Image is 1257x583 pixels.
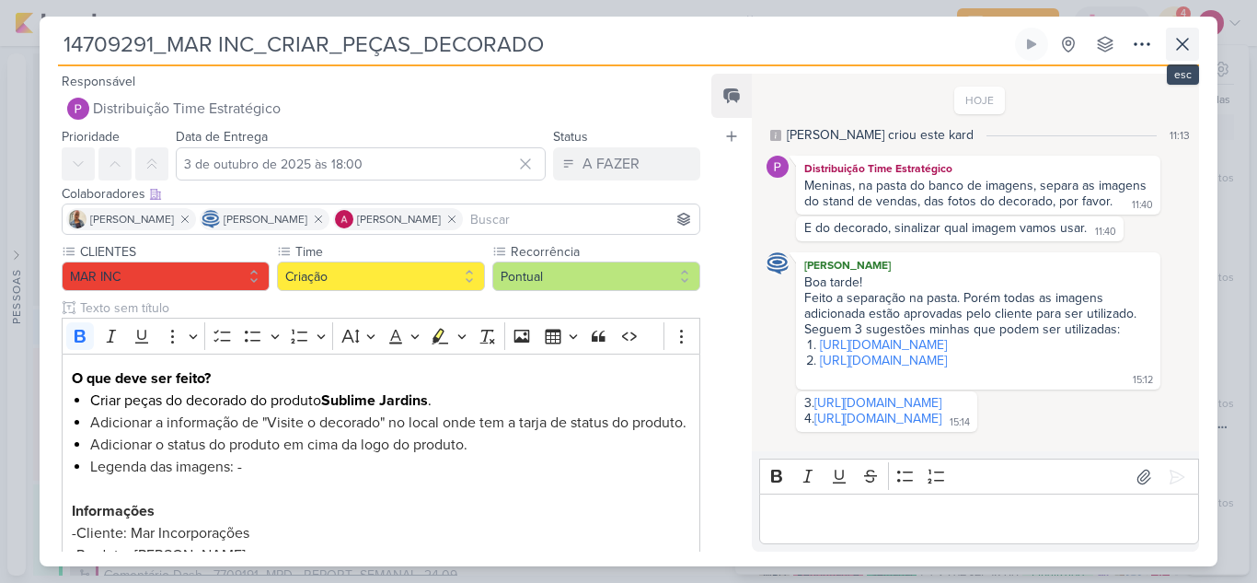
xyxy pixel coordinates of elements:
img: Iara Santos [68,210,86,228]
img: Caroline Traven De Andrade [767,252,789,274]
img: Distribuição Time Estratégico [67,98,89,120]
span: Distribuição Time Estratégico [93,98,281,120]
div: Meninas, na pasta do banco de imagens, separa as imagens do stand de vendas, das fotos do decorad... [804,178,1150,209]
div: Ligar relógio [1024,37,1039,52]
div: 11:40 [1132,198,1153,213]
div: 11:40 [1095,225,1116,239]
span: Adicionar a informação de "Visite o decorado" no local onde tem a tarja de status do produto. [90,414,686,432]
button: Distribuição Time Estratégico [62,92,700,125]
a: [URL][DOMAIN_NAME] [820,337,947,353]
div: Boa tarde! [804,274,1152,290]
a: [URL][DOMAIN_NAME] [814,395,941,411]
div: Editor toolbar [62,318,700,354]
img: Caroline Traven De Andrade [202,210,220,228]
img: Distribuição Time Estratégico [767,156,789,178]
label: Status [553,129,588,145]
label: CLIENTES [78,242,270,262]
span: [PERSON_NAME] [90,211,174,227]
div: A FAZER [582,153,640,175]
strong: Sublime Jardins [321,391,428,410]
div: 11:13 [1170,127,1190,144]
div: Seguem 3 sugestões minhas que podem ser utilizadas: [804,321,1152,337]
strong: O que deve ser feito? [72,369,211,388]
label: Prioridade [62,129,120,145]
input: Kard Sem Título [58,28,1011,61]
button: Pontual [492,262,700,291]
input: Texto sem título [76,298,700,318]
div: 15:12 [1133,373,1153,388]
a: [URL][DOMAIN_NAME] [814,411,941,426]
label: Responsável [62,74,135,89]
label: Data de Entrega [176,129,268,145]
img: Alessandra Gomes [335,210,353,228]
div: Colaboradores [62,184,700,204]
span: Adicionar o status do produto em cima da logo do produto. [90,436,467,454]
span: -Produto: [PERSON_NAME] [72,546,246,565]
a: [URL][DOMAIN_NAME] [820,353,947,368]
div: 4. [804,411,941,426]
li: Criar peças do decorado do produto . [90,390,690,412]
div: esc [1167,64,1199,85]
div: 3. [804,395,969,411]
span: Legenda das imagens: - [90,458,242,476]
span: [PERSON_NAME] [357,211,441,227]
div: Feito a separação na pasta. Porém todas as imagens adicionada estão aprovadas pelo cliente para s... [804,290,1152,321]
div: Editor editing area: main [759,494,1199,544]
label: Time [294,242,485,262]
button: MAR INC [62,262,270,291]
div: E do decorado, sinalizar qual imagem vamos usar. [804,220,1087,236]
div: 15:14 [950,415,970,430]
button: A FAZER [553,147,700,181]
span: [PERSON_NAME] [224,211,307,227]
div: [PERSON_NAME] criou este kard [787,125,974,145]
input: Buscar [467,208,696,230]
strong: Informações [72,502,155,520]
label: Recorrência [509,242,700,262]
button: Criação [277,262,485,291]
div: Distribuição Time Estratégico [800,159,1157,178]
input: Select a date [176,147,546,181]
div: [PERSON_NAME] [800,256,1157,274]
span: -Cliente: Mar Incorporações [72,524,249,542]
div: Editor toolbar [759,459,1199,495]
